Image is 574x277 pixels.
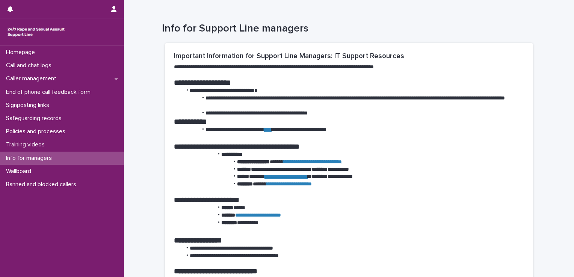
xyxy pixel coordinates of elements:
[3,168,37,175] p: Wallboard
[174,52,524,60] h2: Important Information for Support Line Managers: IT Support Resources
[3,141,51,148] p: Training videos
[6,24,66,39] img: rhQMoQhaT3yELyF149Cw
[3,115,68,122] p: Safeguarding records
[3,62,57,69] p: Call and chat logs
[3,75,62,82] p: Caller management
[3,49,41,56] p: Homepage
[3,155,58,162] p: Info for managers
[3,89,97,96] p: End of phone call feedback form
[162,23,530,35] h1: Info for Support Line managers
[3,128,71,135] p: Policies and processes
[3,181,82,188] p: Banned and blocked callers
[3,102,55,109] p: Signposting links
